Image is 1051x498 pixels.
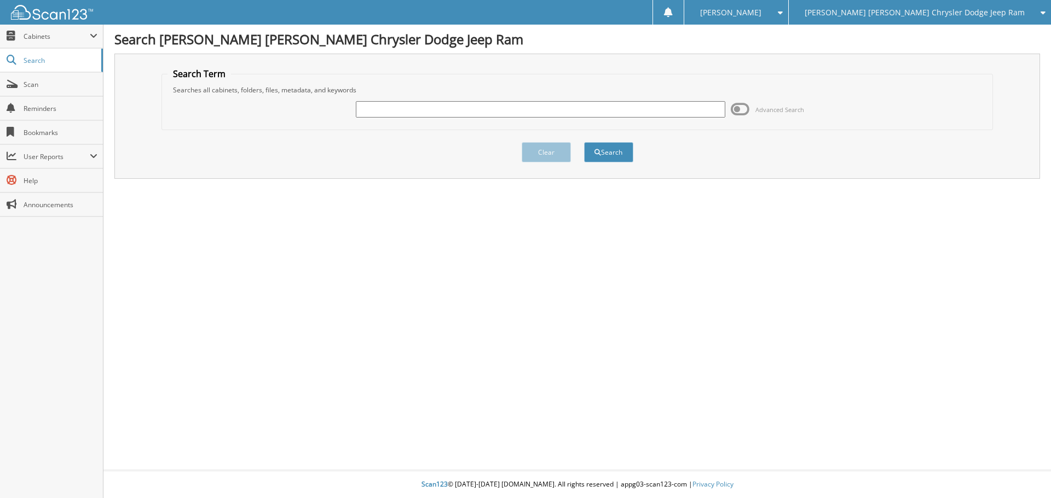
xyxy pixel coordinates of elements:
span: Advanced Search [755,106,804,114]
span: Bookmarks [24,128,97,137]
a: Privacy Policy [692,479,734,489]
span: Search [24,56,96,65]
h1: Search [PERSON_NAME] [PERSON_NAME] Chrysler Dodge Jeep Ram [114,30,1040,48]
span: Announcements [24,200,97,209]
span: Scan [24,80,97,89]
div: Searches all cabinets, folders, files, metadata, and keywords [168,85,988,95]
span: [PERSON_NAME] [700,9,761,16]
legend: Search Term [168,68,231,80]
img: scan123-logo-white.svg [11,5,93,20]
span: Reminders [24,104,97,113]
button: Clear [522,142,571,162]
span: Cabinets [24,32,90,41]
span: Scan123 [421,479,448,489]
button: Search [584,142,633,162]
span: Help [24,176,97,185]
span: [PERSON_NAME] [PERSON_NAME] Chrysler Dodge Jeep Ram [805,9,1025,16]
span: User Reports [24,152,90,161]
iframe: Chat Widget [996,446,1051,498]
div: © [DATE]-[DATE] [DOMAIN_NAME]. All rights reserved | appg03-scan123-com | [103,471,1051,498]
